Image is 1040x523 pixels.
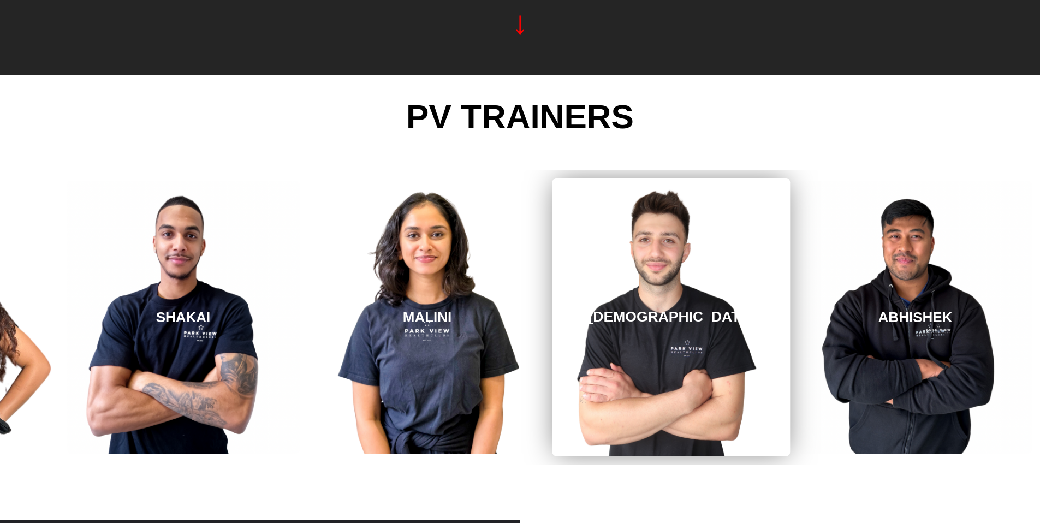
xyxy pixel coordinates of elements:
[1,493,1039,518] a: JOIN ANY GYM & GET 100% FREE ACCESS TO PVTV -JOIN NOW
[878,309,953,326] h3: ABHISHEK
[611,501,655,510] b: JOIN NOW
[156,309,211,326] h3: SHAKAI
[1,493,1039,518] p: JOIN ANY GYM & GET 100% FREE ACCESS TO PVTV -
[403,91,637,142] span: PV TRAINERS
[799,181,1032,454] a: ABHISHEK
[589,308,754,326] h3: [DEMOGRAPHIC_DATA]
[403,309,452,326] h3: MALINI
